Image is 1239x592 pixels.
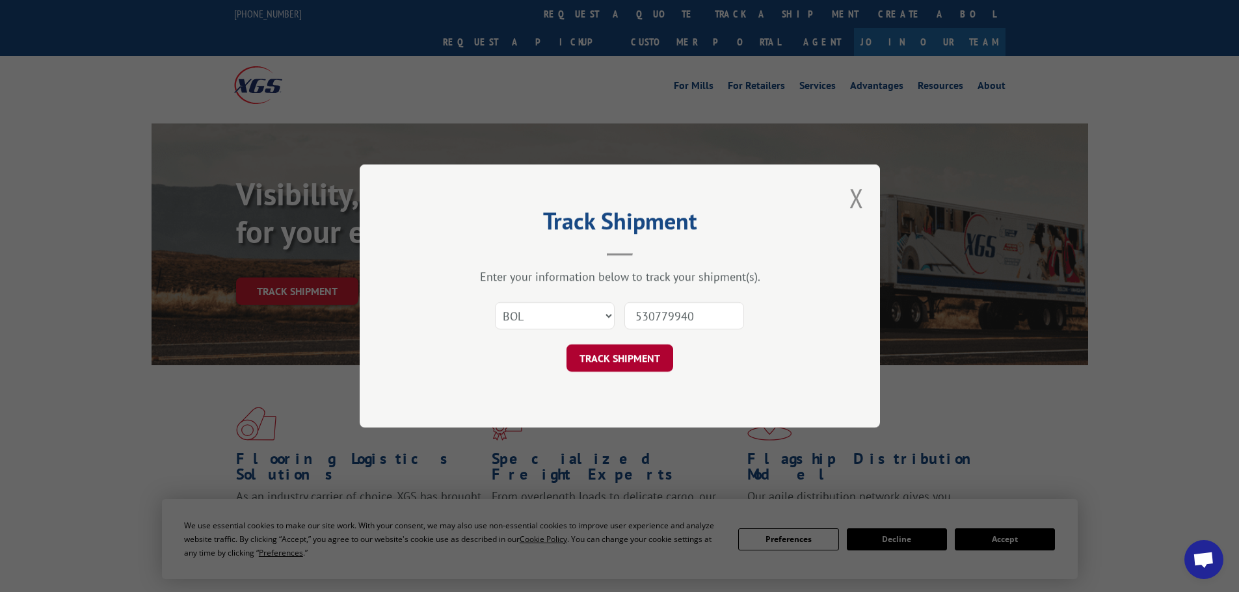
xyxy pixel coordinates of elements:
h2: Track Shipment [425,212,815,237]
div: Enter your information below to track your shipment(s). [425,269,815,284]
div: Open chat [1184,540,1223,579]
button: TRACK SHIPMENT [566,344,673,372]
button: Close modal [849,181,864,215]
input: Number(s) [624,302,744,329]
